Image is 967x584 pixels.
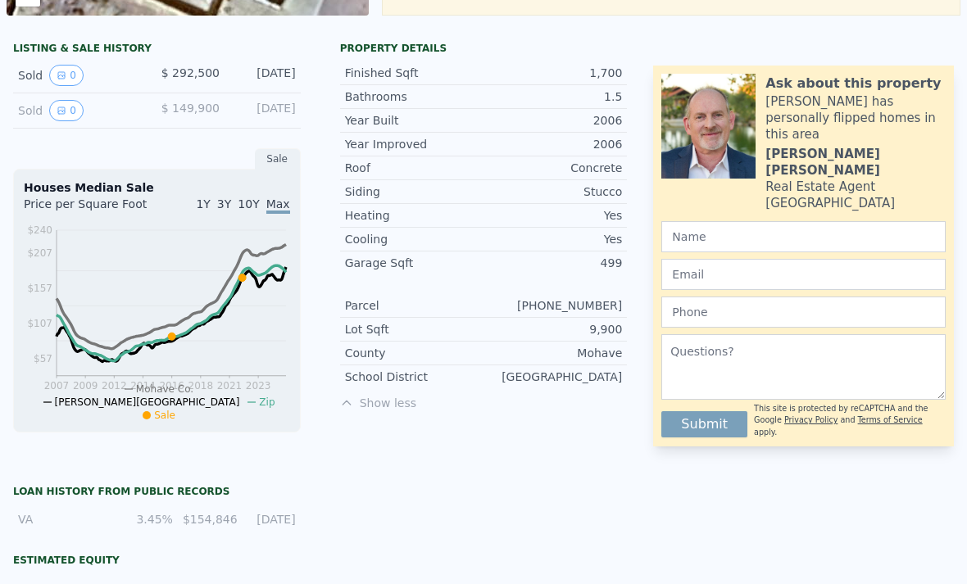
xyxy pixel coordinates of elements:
[27,224,52,236] tspan: $240
[345,321,483,337] div: Lot Sqft
[154,410,175,421] span: Sale
[661,221,946,252] input: Name
[233,65,296,86] div: [DATE]
[661,297,946,328] input: Phone
[483,65,622,81] div: 1,700
[27,283,52,294] tspan: $157
[765,74,941,93] div: Ask about this property
[345,112,483,129] div: Year Built
[765,93,946,143] div: [PERSON_NAME] has personally flipped homes in this area
[345,88,483,105] div: Bathrooms
[55,396,240,408] span: [PERSON_NAME][GEOGRAPHIC_DATA]
[661,259,946,290] input: Email
[784,415,838,424] a: Privacy Policy
[858,415,923,424] a: Terms of Service
[345,136,483,152] div: Year Improved
[345,207,483,224] div: Heating
[217,197,231,211] span: 3Y
[765,179,875,195] div: Real Estate Agent
[136,383,193,395] span: Mohave Co.
[765,146,946,179] div: [PERSON_NAME] [PERSON_NAME]
[18,65,143,86] div: Sold
[483,255,622,271] div: 499
[255,148,301,170] div: Sale
[161,102,220,115] span: $ 149,900
[340,395,628,411] span: Show less
[238,197,259,211] span: 10Y
[483,160,622,176] div: Concrete
[345,369,483,385] div: School District
[13,42,301,58] div: LISTING & SALE HISTORY
[345,160,483,176] div: Roof
[49,100,84,121] button: View historical data
[483,321,622,337] div: 9,900
[345,231,483,247] div: Cooling
[233,100,296,121] div: [DATE]
[661,411,747,437] button: Submit
[259,396,275,408] span: Zip
[18,511,115,527] div: VA
[24,196,157,222] div: Price per Square Foot
[483,136,622,152] div: 2006
[483,207,622,224] div: Yes
[483,112,622,129] div: 2006
[483,345,622,361] div: Mohave
[345,65,483,81] div: Finished Sqft
[345,255,483,271] div: Garage Sqft
[345,297,483,314] div: Parcel
[196,197,210,211] span: 1Y
[13,485,301,498] div: Loan history from public records
[345,345,483,361] div: County
[27,247,52,259] tspan: $207
[483,231,622,247] div: Yes
[266,197,290,214] span: Max
[24,179,290,196] div: Houses Median Sale
[483,183,622,200] div: Stucco
[754,403,946,438] div: This site is protected by reCAPTCHA and the Google and apply.
[125,511,173,527] div: 3.45%
[345,183,483,200] div: Siding
[13,554,301,567] div: Estimated Equity
[483,369,622,385] div: [GEOGRAPHIC_DATA]
[161,66,220,79] span: $ 292,500
[49,65,84,86] button: View historical data
[483,88,622,105] div: 1.5
[340,42,628,55] div: Property details
[247,511,296,527] div: [DATE]
[483,297,622,314] div: [PHONE_NUMBER]
[34,353,52,364] tspan: $57
[183,511,238,527] div: $154,846
[765,195,895,211] div: [GEOGRAPHIC_DATA]
[18,100,143,121] div: Sold
[27,318,52,329] tspan: $107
